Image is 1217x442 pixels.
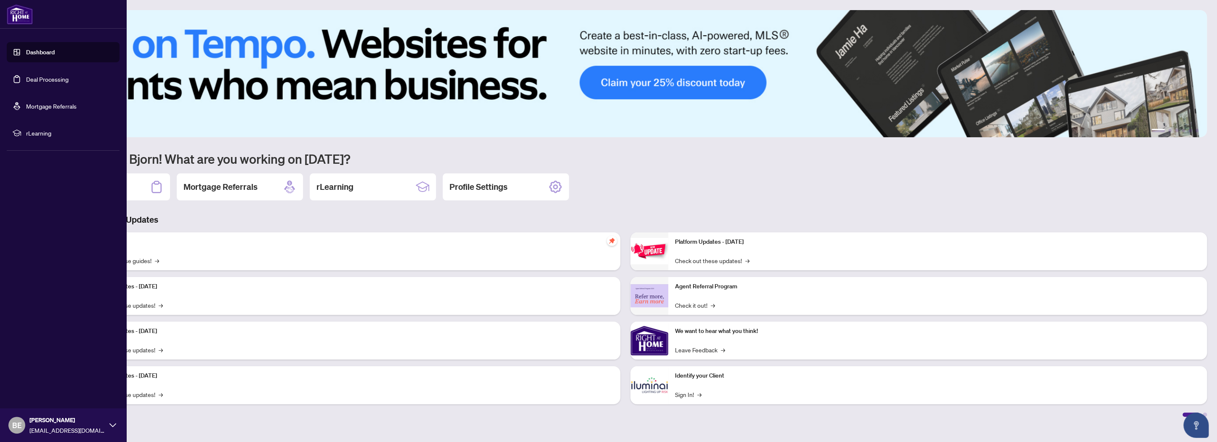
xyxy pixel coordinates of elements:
[1175,129,1178,132] button: 3
[675,327,1200,336] p: We want to hear what you think!
[675,345,725,354] a: Leave Feedback→
[675,256,749,265] a: Check out these updates!→
[26,48,55,56] a: Dashboard
[630,238,668,264] img: Platform Updates - June 23, 2025
[1188,129,1192,132] button: 5
[1168,129,1172,132] button: 2
[675,237,1200,247] p: Platform Updates - [DATE]
[675,390,702,399] a: Sign In!→
[675,371,1200,381] p: Identify your Client
[711,301,715,310] span: →
[159,301,163,310] span: →
[88,282,614,291] p: Platform Updates - [DATE]
[745,256,749,265] span: →
[29,415,105,425] span: [PERSON_NAME]
[721,345,725,354] span: →
[1195,129,1198,132] button: 6
[449,181,508,193] h2: Profile Settings
[316,181,353,193] h2: rLearning
[159,390,163,399] span: →
[697,390,702,399] span: →
[26,75,69,83] a: Deal Processing
[630,284,668,307] img: Agent Referral Program
[44,214,1207,226] h3: Brokerage & Industry Updates
[26,128,114,138] span: rLearning
[7,4,33,24] img: logo
[630,366,668,404] img: Identify your Client
[155,256,159,265] span: →
[1183,413,1209,438] button: Open asap
[675,282,1200,291] p: Agent Referral Program
[1151,129,1165,132] button: 1
[44,151,1207,167] h1: Welcome back Bjorn! What are you working on [DATE]?
[44,10,1207,137] img: Slide 0
[1182,129,1185,132] button: 4
[607,236,617,246] span: pushpin
[26,102,77,110] a: Mortgage Referrals
[88,327,614,336] p: Platform Updates - [DATE]
[88,371,614,381] p: Platform Updates - [DATE]
[183,181,258,193] h2: Mortgage Referrals
[88,237,614,247] p: Self-Help
[29,426,105,435] span: [EMAIL_ADDRESS][DOMAIN_NAME]
[675,301,715,310] a: Check it out!→
[630,322,668,359] img: We want to hear what you think!
[159,345,163,354] span: →
[12,419,22,431] span: BE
